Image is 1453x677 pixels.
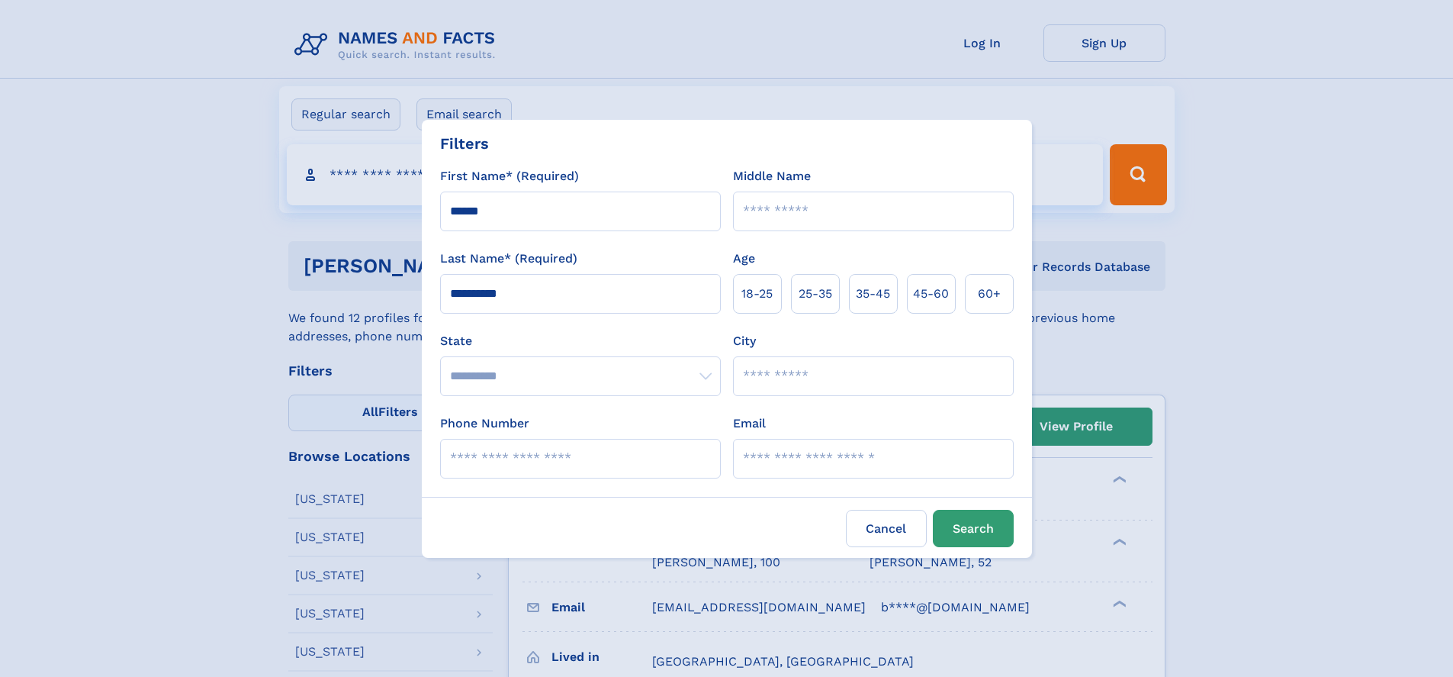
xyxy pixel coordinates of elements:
[440,132,489,155] div: Filters
[440,250,577,268] label: Last Name* (Required)
[440,332,721,350] label: State
[733,250,755,268] label: Age
[846,510,927,547] label: Cancel
[440,167,579,185] label: First Name* (Required)
[733,332,756,350] label: City
[733,167,811,185] label: Middle Name
[978,285,1001,303] span: 60+
[933,510,1014,547] button: Search
[741,285,773,303] span: 18‑25
[913,285,949,303] span: 45‑60
[733,414,766,433] label: Email
[799,285,832,303] span: 25‑35
[440,414,529,433] label: Phone Number
[856,285,890,303] span: 35‑45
